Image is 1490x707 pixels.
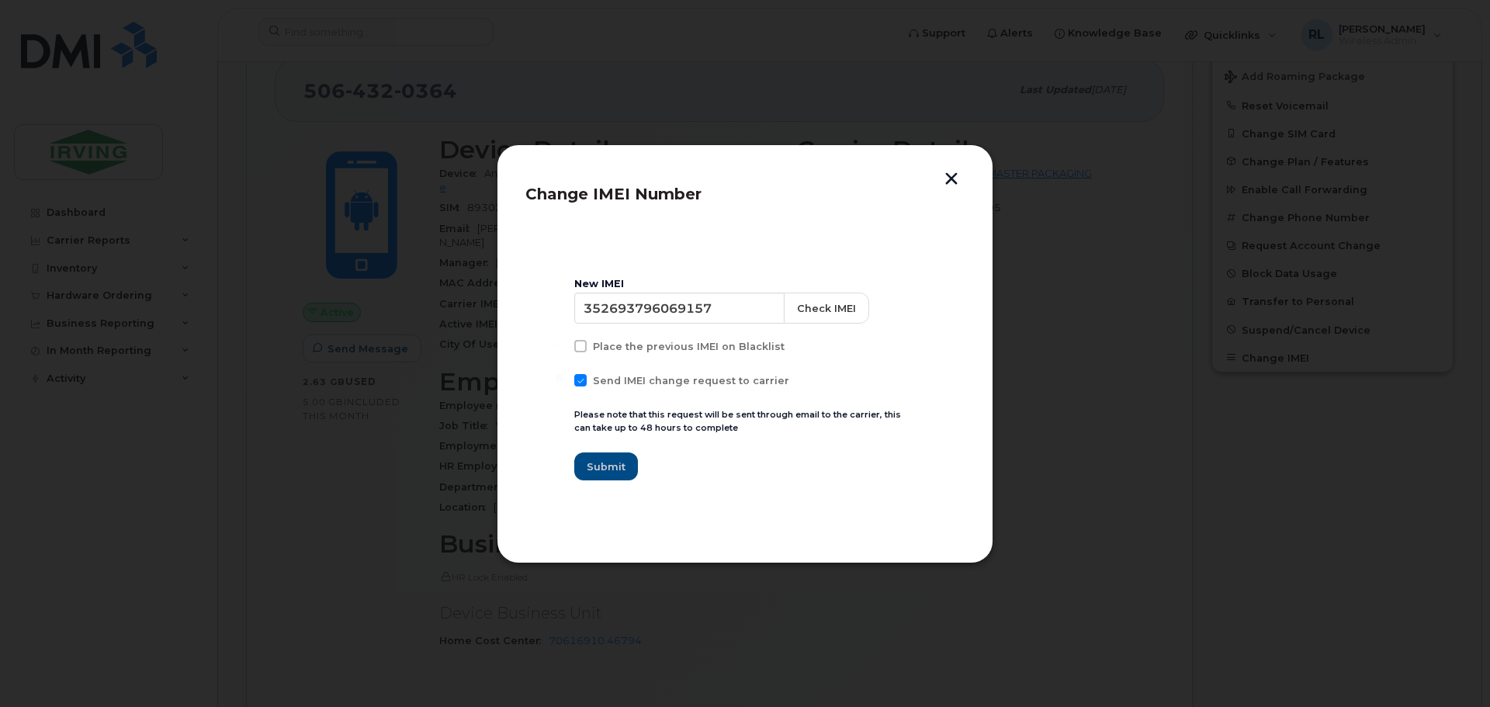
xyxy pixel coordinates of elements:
input: Place the previous IMEI on Blacklist [556,340,563,348]
span: Place the previous IMEI on Blacklist [593,341,785,352]
button: Submit [574,452,638,480]
span: Submit [587,459,625,474]
button: Check IMEI [784,293,869,324]
small: Please note that this request will be sent through email to the carrier, this can take up to 48 h... [574,409,901,433]
div: New IMEI [574,278,916,290]
span: Change IMEI Number [525,185,702,203]
span: Send IMEI change request to carrier [593,375,789,386]
input: Send IMEI change request to carrier [556,374,563,382]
